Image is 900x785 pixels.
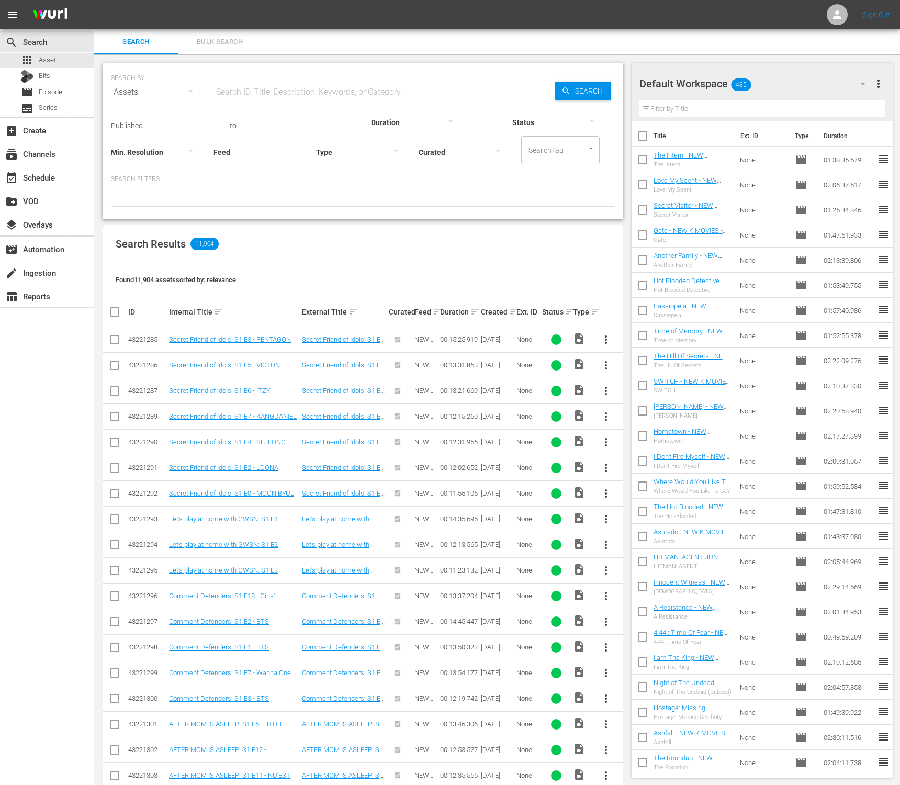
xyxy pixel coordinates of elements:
div: None [516,335,539,343]
span: Episode [795,153,807,166]
div: I Don’t Fire Myself [654,463,732,469]
div: 43221285 [128,335,166,343]
button: more_vert [593,686,618,711]
span: reorder [877,429,890,442]
div: Bits [21,70,33,83]
span: reorder [877,454,890,467]
span: Video [573,384,586,396]
td: 01:25:34.846 [819,197,877,222]
div: 43221293 [128,515,166,523]
span: Asset [39,55,56,65]
div: 00:12:15.260 [440,412,478,420]
span: more_vert [600,718,612,731]
span: Search Results [116,238,186,250]
span: Episode [39,87,62,97]
a: Night of The Undead (Dubbed) - NEW K.MOVIES - SSTV - 202504 [654,679,718,710]
div: Type [573,306,590,318]
td: None [736,298,791,323]
a: Love My Scent - NEW K.MOVIES - SSTV - 202508 [654,176,721,200]
a: Gate - NEW K.MOVIES - SSTV - 202508 [654,227,727,242]
div: [DATE] [481,464,513,472]
button: more_vert [593,737,618,762]
span: more_vert [600,667,612,679]
div: Love My Scent [654,186,732,193]
a: Comment Defenders: S1 E3 - BTS [302,694,385,710]
span: Episode [795,455,807,467]
span: Automation [5,243,18,256]
a: 4:44 : Time Of Fear - NEW K.MOVIES - SSTV - 202505 [654,629,729,652]
a: Let's play at home with GWSN: S1 E1 [302,515,374,531]
p: Search Filters: [111,175,615,184]
span: Video [573,332,586,345]
div: 00:13:21.669 [440,387,478,395]
a: AFTER MOM IS ASLEEP: S1 E12 - MOMOLAND [302,746,384,761]
span: Video [573,486,586,499]
span: NEW [DOMAIN_NAME]_Samsung TV Plus_Sep_2020_F01 [414,464,436,534]
div: None [516,464,539,472]
span: more_vert [600,359,612,372]
a: Comment Defenders: S1 E3 - BTS [169,694,269,702]
div: Internal Title [169,306,299,318]
td: None [736,474,791,499]
a: Comment Defenders: S1 E7 - Wanna One [302,669,385,685]
td: 01:53:49.755 [819,273,877,298]
span: more_vert [600,590,612,602]
a: Secret Friend of Idols: S1 E5 - VICTON [169,361,280,369]
span: Reports [5,290,18,303]
a: AFTER MOM IS ASLEEP: S1 E12 - MOMOLAND [169,746,271,761]
span: reorder [877,278,890,291]
div: 43221287 [128,387,166,395]
div: None [516,515,539,523]
span: to [230,121,237,130]
span: Episode [795,480,807,492]
a: Comment Defenders: S1 E18 - Girls' Generation [169,592,279,608]
span: more_vert [600,692,612,705]
a: Comment Defenders: S1 E2 - BTS [302,618,385,633]
span: sort [433,307,442,317]
div: Hometown [654,438,732,444]
div: Created [481,306,513,318]
div: Duration [440,306,478,318]
span: Episode [795,505,807,518]
span: Episode [795,254,807,266]
span: more_vert [600,744,612,756]
td: 02:13:39.806 [819,248,877,273]
a: Sign Out [863,10,890,19]
button: more_vert [593,481,618,506]
td: 01:43:37.080 [819,524,877,549]
span: reorder [877,329,890,341]
a: Asurado - NEW K.MOVIES - SSTV - 202506 [654,528,729,544]
a: Time of Memory - NEW K.MOVIES - SSTV - 202507 [654,327,727,351]
div: Cassiopeia [654,312,732,319]
button: more_vert [593,609,618,634]
a: Secret Visitor - NEW K.MOVIES - SSTV - 202509 [654,201,717,225]
span: more_vert [600,539,612,551]
a: Comment Defenders: S1 E18 - Girls' Generation [302,592,379,608]
div: [DATE] [481,335,513,343]
span: Video [573,461,586,473]
a: Another Family - NEW K.MOVIES - SSTV - 202508 [654,252,722,275]
div: Asurado [654,538,732,545]
div: 43221290 [128,438,166,446]
span: sort [214,307,223,317]
div: [DATE] [481,387,513,395]
span: Episode [795,178,807,191]
span: more_vert [600,641,612,654]
div: 00:11:55.105 [440,489,478,497]
span: Video [573,563,586,576]
a: Let's play at home with GWSN: S1 E1 [169,515,278,523]
div: 00:14:35.695 [440,515,478,523]
a: A Resistance - NEW K.MOVIES - SSTV - 202505 [654,603,717,627]
span: NEW [DOMAIN_NAME]_Samsung TV Plus_Sep_2020_F01 [414,489,436,560]
div: 43221289 [128,412,166,420]
span: more_vert [600,385,612,397]
span: NEW [DOMAIN_NAME]_Samsung TV Plus_Sep_2020_F01 [414,515,436,586]
td: 02:10:37.330 [819,373,877,398]
span: more_vert [600,564,612,577]
a: AFTER MOM IS ASLEEP: S1 E5 - BTOB [302,720,384,736]
div: [DATE] [481,541,513,548]
a: Let's play at home with GWSN: S1 E2 [302,541,374,556]
button: more_vert [593,635,618,660]
span: reorder [877,354,890,366]
span: Video [573,409,586,422]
